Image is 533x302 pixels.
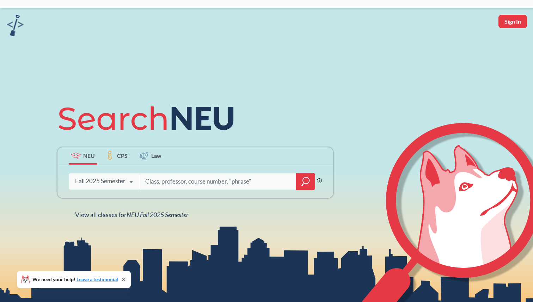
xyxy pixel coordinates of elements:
[76,276,118,282] a: Leave a testimonial
[145,174,291,189] input: Class, professor, course number, "phrase"
[75,211,188,218] span: View all classes for
[151,152,161,160] span: Law
[117,152,128,160] span: CPS
[127,211,188,218] span: NEU Fall 2025 Semester
[498,15,527,28] button: Sign In
[7,15,24,38] a: sandbox logo
[32,277,118,282] span: We need your help!
[7,15,24,36] img: sandbox logo
[296,173,315,190] div: magnifying glass
[301,177,310,186] svg: magnifying glass
[83,152,95,160] span: NEU
[75,177,125,185] div: Fall 2025 Semester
